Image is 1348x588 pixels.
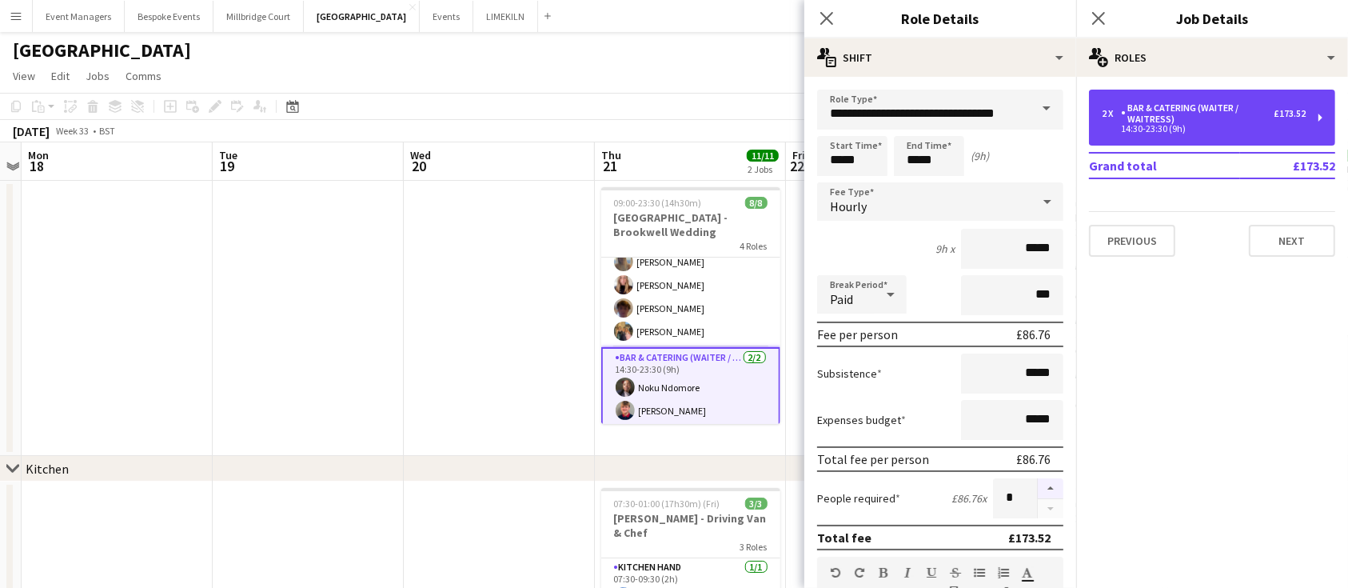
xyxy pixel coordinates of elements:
span: Hourly [830,198,867,214]
h3: Job Details [1076,8,1348,29]
td: Grand total [1089,153,1240,178]
span: 4 Roles [740,240,768,252]
span: Jobs [86,69,110,83]
div: Roles [1076,38,1348,77]
span: Tue [219,148,237,162]
span: View [13,69,35,83]
span: 3 Roles [740,541,768,553]
button: [GEOGRAPHIC_DATA] [304,1,420,32]
div: £86.76 [1016,451,1051,467]
button: Undo [830,566,841,579]
div: Bar & Catering (Waiter / waitress) [1121,102,1274,125]
a: Edit [45,66,76,86]
span: Paid [830,291,853,307]
span: 07:30-01:00 (17h30m) (Fri) [614,498,720,510]
div: £86.76 x [951,491,987,506]
div: [DATE] [13,123,50,139]
span: Fri [792,148,805,162]
span: 3/3 [745,498,768,510]
span: 8/8 [745,197,768,209]
button: Millbridge Court [213,1,304,32]
div: Total fee per person [817,451,929,467]
span: Week 33 [53,125,93,137]
button: Increase [1038,478,1063,499]
span: Comms [126,69,162,83]
button: Events [420,1,473,32]
span: Edit [51,69,70,83]
div: Fee per person [817,326,898,342]
div: Total fee [817,530,871,546]
span: 22 [790,157,805,175]
a: Comms [119,66,168,86]
button: Text Color [1022,566,1033,579]
button: Event Managers [33,1,125,32]
span: Mon [28,148,49,162]
div: £173.52 [1008,530,1051,546]
button: Next [1249,225,1335,257]
button: Unordered List [974,566,985,579]
div: Shift [804,38,1076,77]
button: Italic [902,566,913,579]
app-card-role: Bar & Catering (Waiter / waitress)2/214:30-23:30 (9h)Noku Ndomore[PERSON_NAME] [601,347,780,428]
h3: Role Details [804,8,1076,29]
span: 11/11 [747,150,779,162]
button: Bespoke Events [125,1,213,32]
td: £173.52 [1240,153,1335,178]
label: People required [817,491,900,506]
button: Strikethrough [950,566,961,579]
span: 21 [599,157,621,175]
app-card-role: Bar & Catering (Waiter / waitress)4/413:30-21:30 (8h)[PERSON_NAME][PERSON_NAME][PERSON_NAME][PERS... [601,223,780,347]
div: 14:30-23:30 (9h) [1102,125,1306,133]
label: Expenses budget [817,413,906,427]
div: BST [99,125,115,137]
div: £173.52 [1274,108,1306,119]
button: Previous [1089,225,1175,257]
h1: [GEOGRAPHIC_DATA] [13,38,191,62]
button: LIMEKILN [473,1,538,32]
span: Thu [601,148,621,162]
button: Underline [926,566,937,579]
span: 19 [217,157,237,175]
span: 18 [26,157,49,175]
span: 09:00-23:30 (14h30m) [614,197,702,209]
label: Subsistence [817,366,882,381]
span: Wed [410,148,431,162]
button: Bold [878,566,889,579]
div: 2 Jobs [748,163,778,175]
a: View [6,66,42,86]
div: 9h x [935,242,955,256]
div: Kitchen [26,461,69,477]
div: £86.76 [1016,326,1051,342]
a: Jobs [79,66,116,86]
button: Ordered List [998,566,1009,579]
app-job-card: 09:00-23:30 (14h30m)8/8[GEOGRAPHIC_DATA] - Brookwell Wedding4 Roles09:30-13:00 (3h30m)[PERSON_NAM... [601,187,780,424]
h3: [PERSON_NAME] - Driving Van & Chef [601,511,780,540]
div: (9h) [971,149,989,163]
h3: [GEOGRAPHIC_DATA] - Brookwell Wedding [601,210,780,239]
button: Redo [854,566,865,579]
div: 2 x [1102,108,1121,119]
span: 20 [408,157,431,175]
